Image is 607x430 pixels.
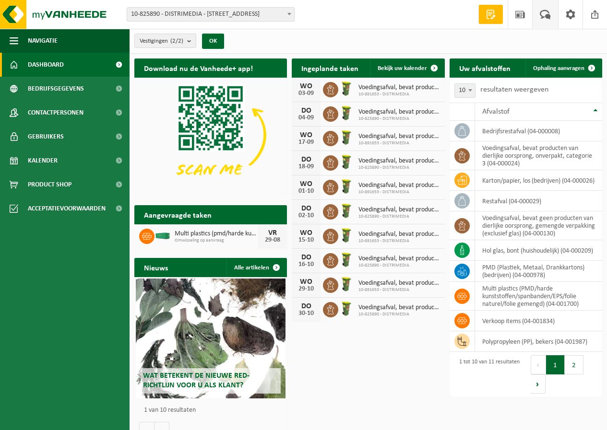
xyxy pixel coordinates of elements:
h2: Nieuws [134,258,178,277]
img: WB-0060-HPE-GN-50 [338,129,355,146]
span: 10-825890 - DISTRIMEDIA [358,263,440,268]
td: voedingsafval, bevat geen producten van dierlijke oorsprong, gemengde verpakking (exclusief glas)... [475,211,602,240]
div: 03-09 [297,90,316,97]
div: WO [297,229,316,237]
span: 10-825890 - DISTRIMEDIA [358,312,440,317]
button: Vestigingen(2/2) [134,34,196,48]
td: verkoop items (04-001834) [475,311,602,331]
div: DO [297,107,316,115]
button: Previous [531,355,546,374]
img: WB-0060-HPE-GN-51 [338,301,355,317]
div: 29-10 [297,286,316,292]
div: VR [263,229,282,237]
h2: Ingeplande taken [292,58,368,77]
button: 1 [546,355,565,374]
span: Navigatie [28,29,58,53]
div: 02-10 [297,212,316,219]
span: Ophaling aanvragen [533,65,584,71]
span: Vestigingen [140,34,183,48]
td: karton/papier, los (bedrijven) (04-000026) [475,170,602,191]
div: 1 tot 10 van 11 resultaten [454,354,520,395]
div: WO [297,180,316,188]
button: 2 [565,355,583,374]
div: WO [297,82,316,90]
div: 18-09 [297,163,316,170]
td: voedingsafval, bevat producten van dierlijke oorsprong, onverpakt, categorie 3 (04-000024) [475,141,602,170]
img: Download de VHEPlus App [134,78,287,192]
button: OK [202,34,224,49]
span: Dashboard [28,53,64,77]
span: Voedingsafval, bevat producten van dierlijke oorsprong, onverpakt, categorie 3 [358,255,440,263]
button: Next [531,374,546,394]
img: WB-0060-HPE-GN-51 [338,105,355,121]
img: HK-XC-30-GN-00 [155,231,171,240]
span: Voedingsafval, bevat producten van dierlijke oorsprong, onverpakt, categorie 3 [358,108,440,116]
td: PMD (Plastiek, Metaal, Drankkartons) (bedrijven) (04-000978) [475,261,602,282]
a: Alle artikelen [226,258,286,277]
div: DO [297,156,316,163]
div: WO [297,131,316,139]
span: 10-825890 - DISTRIMEDIA [358,116,440,122]
span: Bedrijfsgegevens [28,77,84,101]
img: WB-0060-HPE-GN-51 [338,252,355,268]
span: Voedingsafval, bevat producten van dierlijke oorsprong, onverpakt, categorie 3 [358,304,440,312]
td: bedrijfsrestafval (04-000008) [475,121,602,141]
div: DO [297,254,316,261]
a: Ophaling aanvragen [525,58,601,78]
div: 17-09 [297,139,316,146]
td: multi plastics (PMD/harde kunststoffen/spanbanden/EPS/folie naturel/folie gemengd) (04-001700) [475,282,602,311]
h2: Uw afvalstoffen [450,58,520,77]
span: Multi plastics (pmd/harde kunststoffen/spanbanden/eps/folie naturel/folie gemeng... [175,230,258,238]
span: 10-825890 - DISTRIMEDIA [358,214,440,220]
span: Bekijk uw kalender [378,65,427,71]
h2: Download nu de Vanheede+ app! [134,58,262,77]
span: Voedingsafval, bevat producten van dierlijke oorsprong, onverpakt, categorie 3 [358,231,440,238]
div: 16-10 [297,261,316,268]
span: Voedingsafval, bevat producten van dierlijke oorsprong, onverpakt, categorie 3 [358,206,440,214]
div: 01-10 [297,188,316,195]
count: (2/2) [170,38,183,44]
span: Voedingsafval, bevat producten van dierlijke oorsprong, onverpakt, categorie 3 [358,133,440,140]
a: Bekijk uw kalender [370,58,444,78]
span: Acceptatievoorwaarden [28,197,106,221]
img: WB-0060-HPE-GN-50 [338,276,355,292]
td: polypropyleen (PP), bekers (04-001987) [475,331,602,352]
div: 29-08 [263,237,282,244]
span: 10-825890 - DISTRIMEDIA [358,165,440,171]
img: WB-0060-HPE-GN-51 [338,154,355,170]
div: 15-10 [297,237,316,244]
span: Voedingsafval, bevat producten van dierlijke oorsprong, onverpakt, categorie 3 [358,279,440,287]
label: resultaten weergeven [480,86,548,93]
h2: Aangevraagde taken [134,205,221,224]
a: Wat betekent de nieuwe RED-richtlijn voor u als klant? [136,279,286,398]
img: WB-0060-HPE-GN-50 [338,178,355,195]
span: 10-891653 - DISTRIMEDIA [358,238,440,244]
span: Afvalstof [482,108,510,116]
span: 10 [455,84,475,97]
span: Wat betekent de nieuwe RED-richtlijn voor u als klant? [143,372,250,389]
span: 10 [454,83,476,98]
p: 1 van 10 resultaten [144,407,282,414]
span: 10-891653 - DISTRIMEDIA [358,140,440,146]
span: Product Shop [28,173,71,197]
div: 04-09 [297,115,316,121]
td: restafval (04-000029) [475,191,602,211]
span: Omwisseling op aanvraag [175,238,258,244]
img: WB-0060-HPE-GN-50 [338,81,355,97]
span: Voedingsafval, bevat producten van dierlijke oorsprong, onverpakt, categorie 3 [358,84,440,92]
img: WB-0060-HPE-GN-51 [338,203,355,219]
span: 10-891653 - DISTRIMEDIA [358,92,440,97]
span: Kalender [28,149,58,173]
span: Voedingsafval, bevat producten van dierlijke oorsprong, onverpakt, categorie 3 [358,182,440,189]
span: 10-825890 - DISTRIMEDIA - 8700 TIELT, MEULEBEEKSESTEENWEG 20 [127,8,294,21]
div: DO [297,205,316,212]
div: WO [297,278,316,286]
span: Voedingsafval, bevat producten van dierlijke oorsprong, onverpakt, categorie 3 [358,157,440,165]
span: Gebruikers [28,125,64,149]
div: DO [297,302,316,310]
span: 10-891653 - DISTRIMEDIA [358,189,440,195]
span: 10-825890 - DISTRIMEDIA - 8700 TIELT, MEULEBEEKSESTEENWEG 20 [127,7,295,22]
td: hol glas, bont (huishoudelijk) (04-000209) [475,240,602,261]
span: 10-891653 - DISTRIMEDIA [358,287,440,293]
div: 30-10 [297,310,316,317]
